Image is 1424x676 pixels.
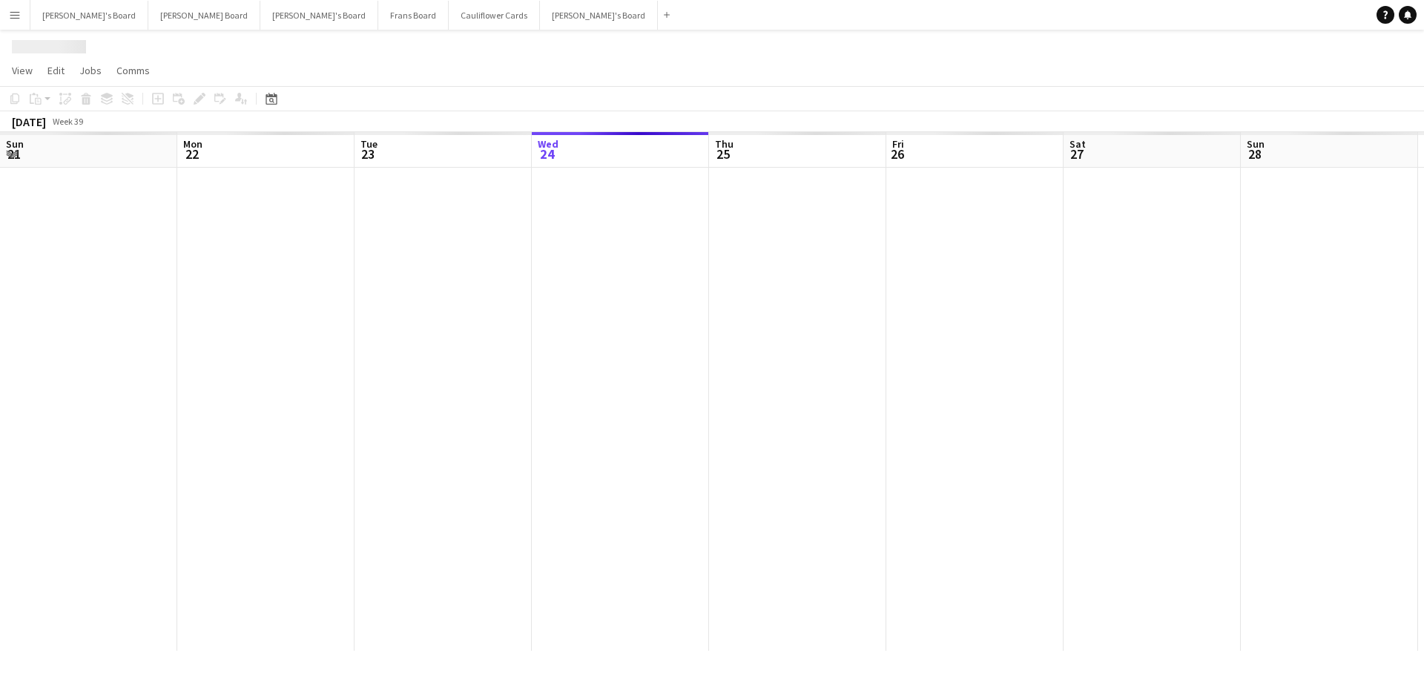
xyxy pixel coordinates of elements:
[1067,145,1086,163] span: 27
[1069,137,1086,151] span: Sat
[49,116,86,127] span: Week 39
[73,61,108,80] a: Jobs
[12,64,33,77] span: View
[4,145,24,163] span: 21
[713,145,734,163] span: 25
[260,1,378,30] button: [PERSON_NAME]'s Board
[1247,137,1265,151] span: Sun
[892,137,904,151] span: Fri
[181,145,202,163] span: 22
[47,64,65,77] span: Edit
[378,1,449,30] button: Frans Board
[360,137,378,151] span: Tue
[449,1,540,30] button: Cauliflower Cards
[111,61,156,80] a: Comms
[30,1,148,30] button: [PERSON_NAME]'s Board
[148,1,260,30] button: [PERSON_NAME] Board
[890,145,904,163] span: 26
[538,137,558,151] span: Wed
[12,114,46,129] div: [DATE]
[535,145,558,163] span: 24
[1245,145,1265,163] span: 28
[183,137,202,151] span: Mon
[42,61,70,80] a: Edit
[79,64,102,77] span: Jobs
[358,145,378,163] span: 23
[6,61,39,80] a: View
[116,64,150,77] span: Comms
[540,1,658,30] button: [PERSON_NAME]'s Board
[6,137,24,151] span: Sun
[715,137,734,151] span: Thu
